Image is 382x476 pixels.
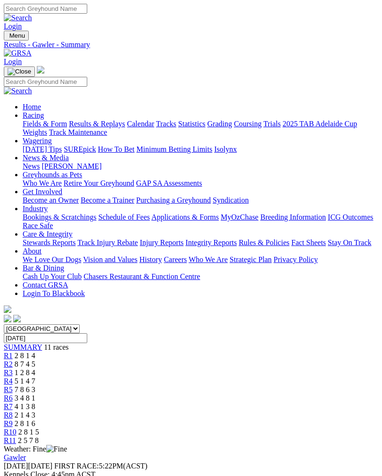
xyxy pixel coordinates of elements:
a: Injury Reports [140,238,183,246]
span: Menu [9,32,25,39]
a: Wagering [23,137,52,145]
a: Bar & Dining [23,264,64,272]
a: News [23,162,40,170]
a: Coursing [234,120,262,128]
a: Results & Replays [69,120,125,128]
div: Bar & Dining [23,272,378,281]
a: MyOzChase [221,213,258,221]
a: Login [4,57,22,66]
span: 1 2 8 4 [15,369,35,377]
a: How To Bet [98,145,135,153]
a: Login [4,22,22,30]
a: Privacy Policy [274,255,318,263]
a: R6 [4,394,13,402]
a: 2025 TAB Adelaide Cup [282,120,357,128]
a: R3 [4,369,13,377]
div: Industry [23,213,378,230]
a: Bookings & Scratchings [23,213,96,221]
span: 2 8 1 5 [18,428,39,436]
div: Racing [23,120,378,137]
span: FIRST RACE: [54,462,99,470]
a: Purchasing a Greyhound [136,196,211,204]
button: Toggle navigation [4,31,29,41]
a: Vision and Values [83,255,137,263]
a: R8 [4,411,13,419]
a: Weights [23,128,47,136]
span: SUMMARY [4,343,42,351]
a: R5 [4,386,13,394]
span: 5:22PM(ACST) [54,462,148,470]
span: 11 races [44,343,68,351]
a: R4 [4,377,13,385]
a: Careers [164,255,187,263]
a: Statistics [178,120,206,128]
a: Greyhounds as Pets [23,171,82,179]
a: Home [23,103,41,111]
a: Stewards Reports [23,238,75,246]
div: Care & Integrity [23,238,378,247]
img: logo-grsa-white.png [4,305,11,313]
div: Get Involved [23,196,378,205]
a: R1 [4,352,13,360]
a: Breeding Information [260,213,326,221]
a: Contact GRSA [23,281,68,289]
a: Tracks [156,120,176,128]
a: Stay On Track [328,238,371,246]
a: Calendar [127,120,154,128]
a: R9 [4,419,13,427]
a: R10 [4,428,17,436]
a: Chasers Restaurant & Function Centre [83,272,200,280]
a: Applications & Forms [151,213,219,221]
a: SUREpick [64,145,96,153]
a: We Love Our Dogs [23,255,81,263]
a: Isolynx [214,145,237,153]
img: Close [8,68,31,75]
a: R11 [4,436,16,444]
a: Schedule of Fees [98,213,149,221]
a: Care & Integrity [23,230,73,238]
a: Syndication [213,196,249,204]
a: Retire Your Greyhound [64,179,134,187]
a: Become an Owner [23,196,79,204]
a: News & Media [23,154,69,162]
span: 2 8 1 6 [15,419,35,427]
div: News & Media [23,162,378,171]
a: Gawler [4,453,26,461]
a: About [23,247,42,255]
a: Track Maintenance [49,128,107,136]
a: Results - Gawler - Summary [4,41,378,49]
a: Race Safe [23,222,53,230]
img: Search [4,14,32,22]
a: ICG Outcomes [328,213,373,221]
a: Minimum Betting Limits [136,145,212,153]
a: GAP SA Assessments [136,179,202,187]
a: Integrity Reports [185,238,237,246]
a: R7 [4,402,13,410]
img: GRSA [4,49,32,57]
a: History [139,255,162,263]
span: 5 1 4 7 [15,377,35,385]
span: 2 5 7 8 [18,436,39,444]
img: logo-grsa-white.png [37,66,44,74]
span: 2 1 4 3 [15,411,35,419]
span: 2 8 1 4 [15,352,35,360]
div: Greyhounds as Pets [23,179,378,188]
span: 3 4 8 1 [15,394,35,402]
a: Who We Are [23,179,62,187]
img: Search [4,87,32,95]
a: Industry [23,205,48,213]
a: [DATE] Tips [23,145,62,153]
a: Cash Up Your Club [23,272,82,280]
a: R2 [4,360,13,368]
a: [PERSON_NAME] [42,162,101,170]
img: facebook.svg [4,315,11,322]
